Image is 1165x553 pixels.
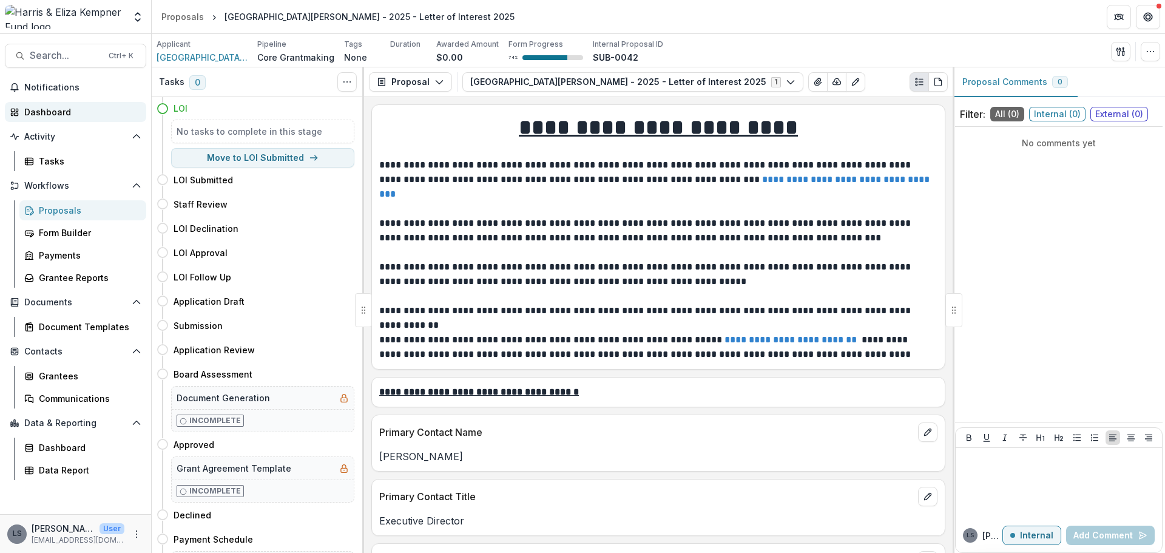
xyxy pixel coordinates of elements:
[967,532,974,538] div: Lauren Scott
[157,8,209,25] a: Proposals
[5,127,146,146] button: Open Activity
[1002,526,1061,545] button: Internal
[129,5,146,29] button: Open entity switcher
[846,72,865,92] button: Edit as form
[982,529,1002,542] p: [PERSON_NAME]
[177,125,349,138] h5: No tasks to complete in this stage
[808,72,828,92] button: View Attached Files
[5,176,146,195] button: Open Workflows
[19,460,146,480] a: Data Report
[960,137,1158,149] p: No comments yet
[5,5,124,29] img: Harris & Eliza Kempner Fund logo
[174,222,238,235] h4: LOI Declination
[1136,5,1160,29] button: Get Help
[369,72,452,92] button: Proposal
[379,489,913,504] p: Primary Contact Title
[189,75,206,90] span: 0
[225,10,515,23] div: [GEOGRAPHIC_DATA][PERSON_NAME] - 2025 - Letter of Interest 2025
[1090,107,1148,121] span: External ( 0 )
[174,295,245,308] h4: Application Draft
[32,522,95,535] p: [PERSON_NAME]
[39,321,137,333] div: Document Templates
[174,368,252,381] h4: Board Assessment
[106,49,136,63] div: Ctrl + K
[177,392,270,404] h5: Document Generation
[39,204,137,217] div: Proposals
[24,181,127,191] span: Workflows
[918,422,937,442] button: edit
[174,174,233,186] h4: LOI Submitted
[979,430,994,445] button: Underline
[436,51,463,64] p: $0.00
[13,530,22,538] div: Lauren Scott
[174,509,211,521] h4: Declined
[379,425,913,439] p: Primary Contact Name
[174,344,255,356] h4: Application Review
[32,535,124,546] p: [EMAIL_ADDRESS][DOMAIN_NAME]
[1087,430,1102,445] button: Ordered List
[5,342,146,361] button: Open Contacts
[174,438,214,451] h4: Approved
[39,271,137,284] div: Grantee Reports
[24,83,141,93] span: Notifications
[171,148,354,168] button: Move to LOI Submitted
[174,102,187,115] h4: LOI
[1029,107,1086,121] span: Internal ( 0 )
[39,441,137,454] div: Dashboard
[962,430,976,445] button: Bold
[19,366,146,386] a: Grantees
[161,10,204,23] div: Proposals
[436,39,499,50] p: Awarded Amount
[24,132,127,142] span: Activity
[39,249,137,262] div: Payments
[257,39,286,50] p: Pipeline
[344,51,367,64] p: None
[19,317,146,337] a: Document Templates
[5,102,146,122] a: Dashboard
[910,72,929,92] button: Plaintext view
[337,72,357,92] button: Toggle View Cancelled Tasks
[157,8,519,25] nav: breadcrumb
[998,430,1012,445] button: Italicize
[30,50,101,61] span: Search...
[390,39,420,50] p: Duration
[508,39,563,50] p: Form Progress
[39,155,137,168] div: Tasks
[39,464,137,477] div: Data Report
[1106,430,1120,445] button: Align Left
[5,413,146,433] button: Open Data & Reporting
[5,78,146,97] button: Notifications
[24,347,127,357] span: Contacts
[1020,531,1053,541] p: Internal
[593,51,638,64] p: SUB-0042
[593,39,663,50] p: Internal Proposal ID
[19,388,146,409] a: Communications
[39,370,137,382] div: Grantees
[159,77,184,87] h3: Tasks
[508,53,518,62] p: 74 %
[1066,526,1155,545] button: Add Comment
[129,527,144,541] button: More
[344,39,362,50] p: Tags
[1107,5,1131,29] button: Partners
[953,67,1078,97] button: Proposal Comments
[174,271,231,283] h4: LOI Follow Up
[174,533,253,546] h4: Payment Schedule
[960,107,985,121] p: Filter:
[379,514,937,528] p: Executive Director
[19,223,146,243] a: Form Builder
[918,487,937,506] button: edit
[39,226,137,239] div: Form Builder
[462,72,803,92] button: [GEOGRAPHIC_DATA][PERSON_NAME] - 2025 - Letter of Interest 20251
[157,39,191,50] p: Applicant
[19,245,146,265] a: Payments
[1058,78,1062,86] span: 0
[24,418,127,429] span: Data & Reporting
[177,462,291,475] h5: Grant Agreement Template
[189,415,241,426] p: Incomplete
[257,51,334,64] p: Core Grantmaking
[1016,430,1030,445] button: Strike
[5,293,146,312] button: Open Documents
[39,392,137,405] div: Communications
[24,106,137,118] div: Dashboard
